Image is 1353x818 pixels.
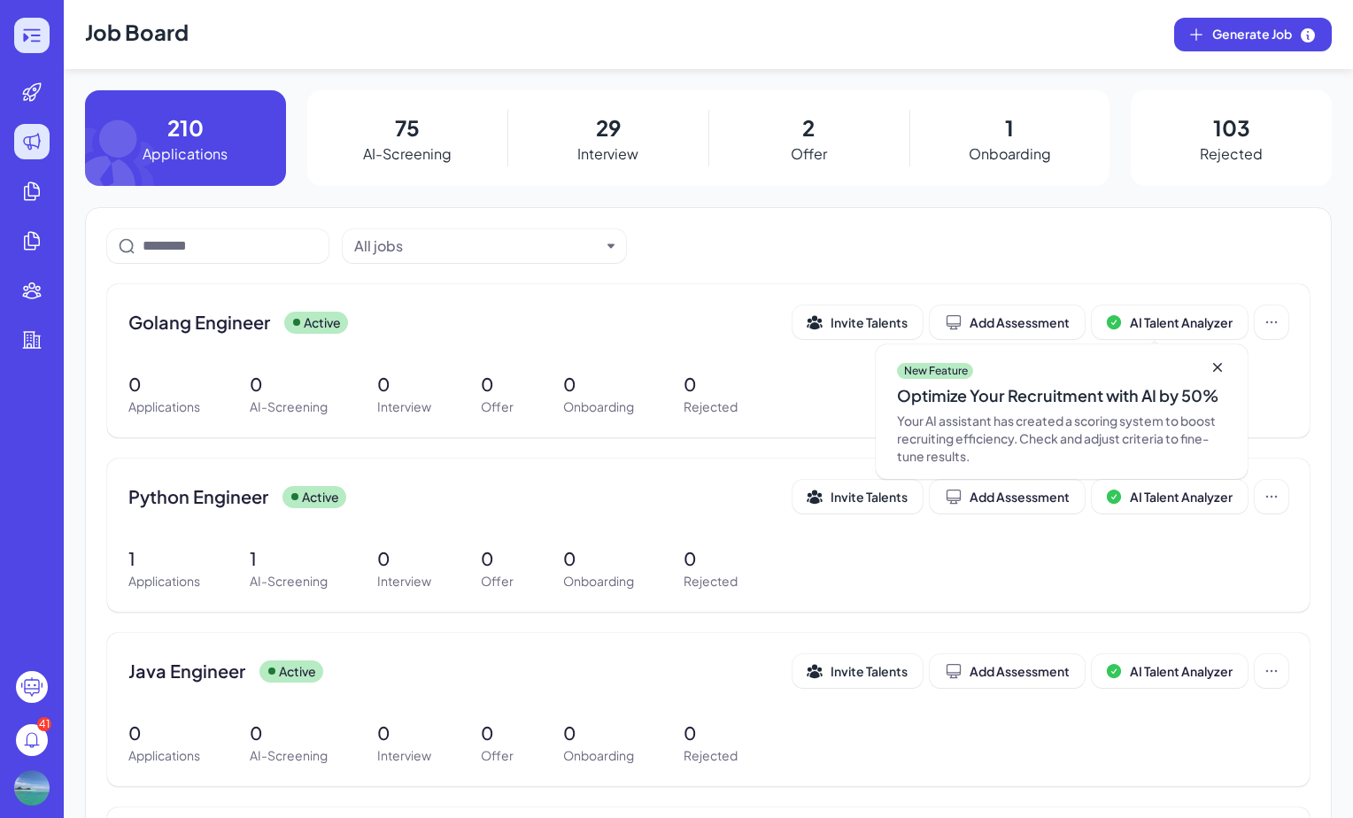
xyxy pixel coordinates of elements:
p: 0 [481,720,514,746]
span: Golang Engineer [128,310,270,335]
p: 75 [395,112,420,143]
span: AI Talent Analyzer [1130,663,1233,679]
p: AI-Screening [250,572,328,590]
button: Add Assessment [930,305,1085,339]
p: 2 [802,112,815,143]
button: AI Talent Analyzer [1092,654,1248,688]
div: 41 [37,717,51,731]
p: Interview [377,572,431,590]
p: Active [302,488,339,506]
p: Applications [128,572,200,590]
button: Invite Talents [792,654,923,688]
p: 0 [250,371,328,397]
span: Generate Job [1212,25,1317,44]
p: AI-Screening [250,746,328,765]
span: AI Talent Analyzer [1130,314,1233,330]
button: AI Talent Analyzer [1092,305,1248,339]
span: Java Engineer [128,659,245,683]
p: AI-Screening [250,397,328,416]
p: 0 [563,545,634,572]
p: 1 [1005,112,1014,143]
p: Interview [377,397,431,416]
p: 0 [563,371,634,397]
p: Offer [481,397,514,416]
p: 103 [1213,112,1250,143]
p: 0 [684,545,738,572]
p: 1 [128,545,200,572]
p: Rejected [684,746,738,765]
p: 0 [377,720,431,746]
button: Invite Talents [792,480,923,513]
p: 0 [684,720,738,746]
p: Active [304,313,341,332]
p: Interview [377,746,431,765]
p: 0 [563,720,634,746]
p: 0 [377,371,431,397]
p: Rejected [1200,143,1263,165]
p: Onboarding [563,572,634,590]
p: 1 [250,545,328,572]
p: AI-Screening [363,143,452,165]
div: Optimize Your Recruitment with AI by 50% [897,383,1226,408]
button: AI Talent Analyzer [1092,480,1248,513]
span: Invite Talents [831,489,908,505]
div: Add Assessment [945,488,1070,505]
p: Applications [128,397,200,416]
button: Add Assessment [930,480,1085,513]
p: Offer [791,143,827,165]
span: Invite Talents [831,663,908,679]
div: Add Assessment [945,662,1070,680]
p: Offer [481,746,514,765]
div: Your AI assistant has created a scoring system to boost recruiting efficiency. Check and adjust c... [897,412,1226,465]
p: New Feature [904,364,968,378]
button: All jobs [354,235,600,257]
button: Invite Talents [792,305,923,339]
p: 0 [481,545,514,572]
p: Applications [128,746,200,765]
img: 507329f8d7144e49811d6b7b84ba9af9.jpg [14,770,50,806]
button: Add Assessment [930,654,1085,688]
p: 0 [250,720,328,746]
button: Generate Job [1174,18,1332,51]
span: Python Engineer [128,484,268,509]
p: 0 [684,371,738,397]
p: Onboarding [563,746,634,765]
p: 0 [377,545,431,572]
p: Rejected [684,397,738,416]
div: Add Assessment [945,313,1070,331]
span: Invite Talents [831,314,908,330]
p: Interview [577,143,638,165]
div: All jobs [354,235,403,257]
p: Offer [481,572,514,590]
span: AI Talent Analyzer [1130,489,1233,505]
p: Onboarding [969,143,1051,165]
p: 29 [596,112,621,143]
p: 0 [128,371,200,397]
p: Active [279,662,316,681]
p: Onboarding [563,397,634,416]
p: 0 [128,720,200,746]
p: 0 [481,371,514,397]
p: Rejected [684,572,738,590]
